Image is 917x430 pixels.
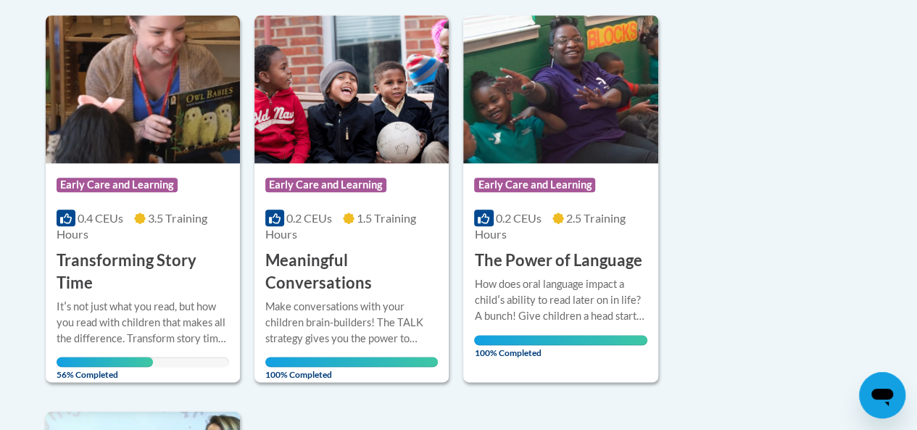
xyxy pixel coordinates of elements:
[265,299,438,347] div: Make conversations with your children brain-builders! The TALK strategy gives you the power to en...
[265,357,438,367] div: Your progress
[254,15,449,163] img: Course Logo
[463,15,657,382] a: Course LogoEarly Care and Learning0.2 CEUs2.5 Training Hours The Power of LanguageHow does oral l...
[474,249,642,272] h3: The Power of Language
[57,357,154,380] span: 56% Completed
[474,178,595,192] span: Early Care and Learning
[46,15,240,163] img: Course Logo
[254,15,449,382] a: Course LogoEarly Care and Learning0.2 CEUs1.5 Training Hours Meaningful ConversationsMake convers...
[57,357,154,367] div: Your progress
[57,178,178,192] span: Early Care and Learning
[265,357,438,380] span: 100% Completed
[859,372,905,418] iframe: Button to launch messaging window
[78,211,123,225] span: 0.4 CEUs
[474,335,647,358] span: 100% Completed
[265,249,438,294] h3: Meaningful Conversations
[286,211,332,225] span: 0.2 CEUs
[265,178,386,192] span: Early Care and Learning
[474,276,647,324] div: How does oral language impact a childʹs ability to read later on in life? A bunch! Give children ...
[57,299,229,347] div: Itʹs not just what you read, but how you read with children that makes all the difference. Transf...
[46,15,240,382] a: Course LogoEarly Care and Learning0.4 CEUs3.5 Training Hours Transforming Story TimeItʹs not just...
[463,15,657,163] img: Course Logo
[474,335,647,345] div: Your progress
[57,249,229,294] h3: Transforming Story Time
[496,211,542,225] span: 0.2 CEUs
